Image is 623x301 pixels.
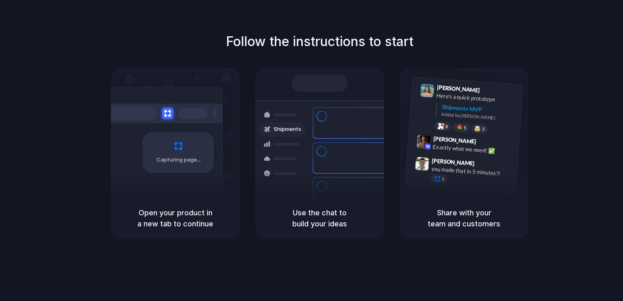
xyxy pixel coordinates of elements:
[437,83,480,95] span: [PERSON_NAME]
[442,103,517,116] div: Shipments MVP
[432,156,475,168] span: [PERSON_NAME]
[433,134,476,146] span: [PERSON_NAME]
[442,177,444,181] span: 1
[157,156,202,164] span: Capturing page
[482,87,499,97] span: 9:41 AM
[479,138,495,148] span: 9:42 AM
[265,207,374,229] h5: Use the chat to build your ideas
[482,127,485,131] span: 3
[477,160,494,170] span: 9:47 AM
[226,32,413,51] h1: Follow the instructions to start
[441,111,516,123] div: Added by [PERSON_NAME]
[445,124,448,129] span: 8
[431,164,513,178] div: you made that in 5 minutes?!
[474,126,481,132] div: 🤯
[409,207,519,229] h5: Share with your team and customers
[433,142,514,156] div: Exactly what we need! ✅
[436,91,518,105] div: Here's a quick prototype
[464,126,466,130] span: 5
[121,207,230,229] h5: Open your product in a new tab to continue
[274,125,301,133] span: Shipments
